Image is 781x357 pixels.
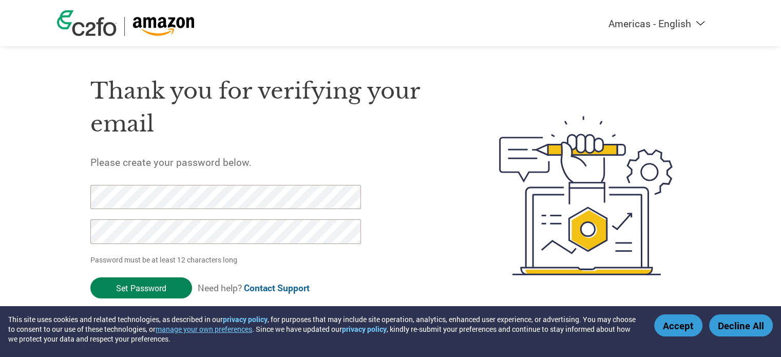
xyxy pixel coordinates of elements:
[8,314,639,344] div: This site uses cookies and related technologies, as described in our , for purposes that may incl...
[132,17,195,36] img: Amazon
[90,277,192,298] input: Set Password
[90,74,451,141] h1: Thank you for verifying your email
[342,324,387,334] a: privacy policy
[198,282,310,294] span: Need help?
[90,156,451,168] h5: Please create your password below.
[654,314,702,336] button: Accept
[223,314,268,324] a: privacy policy
[709,314,773,336] button: Decline All
[481,60,691,332] img: create-password
[90,254,365,265] p: Password must be at least 12 characters long
[156,324,252,334] button: manage your own preferences
[244,282,310,294] a: Contact Support
[57,10,117,36] img: c2fo logo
